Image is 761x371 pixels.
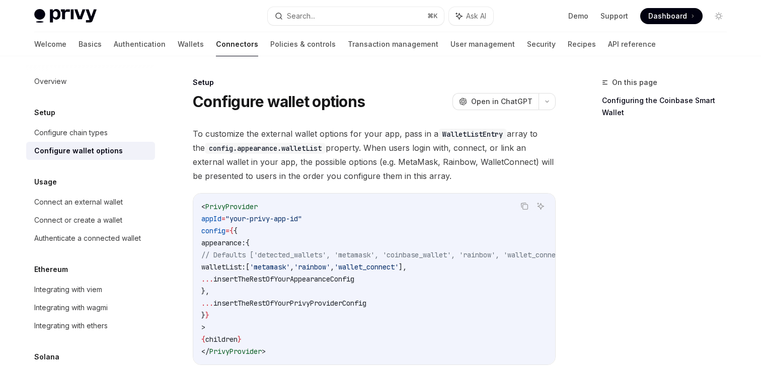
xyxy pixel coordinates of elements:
span: } [238,335,242,344]
div: Configure chain types [34,127,108,139]
a: Configure wallet options [26,142,155,160]
span: 'wallet_connect' [334,262,399,271]
span: // Defaults ['detected_wallets', 'metamask', 'coinbase_wallet', 'rainbow', 'wallet_connect'] [201,250,572,259]
span: insertTheRestOfYourPrivyProviderConfig [213,299,366,308]
span: , [290,262,294,271]
span: }, [201,287,209,296]
a: Welcome [34,32,66,56]
span: config [201,226,225,235]
span: 'rainbow' [294,262,330,271]
div: Connect or create a wallet [34,214,122,226]
span: { [234,226,238,235]
span: appId [201,214,221,223]
span: , [330,262,334,271]
span: PrivyProvider [205,202,258,211]
button: Toggle dark mode [711,8,727,24]
span: Dashboard [648,11,687,21]
span: Ask AI [466,11,486,21]
a: Integrating with ethers [26,317,155,335]
span: } [205,311,209,320]
span: insertTheRestOfYourAppearanceConfig [213,274,354,284]
a: Configure chain types [26,124,155,142]
img: light logo [34,9,97,23]
span: walletList: [201,262,246,271]
code: WalletListEntry [438,129,507,140]
button: Ask AI [534,200,547,213]
div: Integrating with ethers [34,320,108,332]
h5: Setup [34,107,55,119]
a: Dashboard [640,8,703,24]
div: Search... [287,10,315,22]
div: Connect an external wallet [34,196,123,208]
h5: Solana [34,351,59,363]
a: User management [450,32,515,56]
a: Integrating with wagmi [26,299,155,317]
h5: Ethereum [34,263,68,275]
span: On this page [612,76,657,88]
span: > [201,323,205,332]
a: Recipes [568,32,596,56]
div: Setup [193,77,556,87]
a: Overview [26,72,155,90]
span: [ [246,262,250,271]
a: Wallets [178,32,204,56]
button: Search...⌘K [268,7,444,25]
span: appearance: [201,238,246,247]
a: Connectors [216,32,258,56]
a: API reference [608,32,656,56]
h1: Configure wallet options [193,92,365,111]
button: Copy the contents from the code block [518,200,531,213]
a: Basics [79,32,102,56]
div: Authenticate a connected wallet [34,232,141,244]
span: { [230,226,234,235]
span: Open in ChatGPT [471,97,532,107]
div: Integrating with wagmi [34,302,108,314]
span: To customize the external wallet options for your app, pass in a array to the property. When user... [193,127,556,183]
a: Transaction management [348,32,438,56]
span: children [205,335,238,344]
span: ... [201,274,213,284]
a: Connect an external wallet [26,193,155,211]
code: config.appearance.walletList [205,143,326,154]
a: Authentication [114,32,166,56]
span: "your-privy-app-id" [225,214,302,223]
a: Policies & controls [270,32,336,56]
a: Demo [568,11,588,21]
div: Configure wallet options [34,145,123,157]
span: { [201,335,205,344]
span: = [225,226,230,235]
button: Open in ChatGPT [452,93,539,110]
div: Overview [34,75,66,87]
h5: Usage [34,176,57,188]
a: Integrating with viem [26,281,155,299]
span: PrivyProvider [209,347,262,356]
span: </ [201,347,209,356]
span: > [262,347,266,356]
span: { [246,238,250,247]
a: Authenticate a connected wallet [26,229,155,247]
a: Security [527,32,556,56]
a: Configuring the Coinbase Smart Wallet [602,92,735,121]
span: ⌘ K [427,12,438,20]
span: ... [201,299,213,308]
span: = [221,214,225,223]
span: 'metamask' [250,262,290,271]
span: ], [399,262,407,271]
a: Connect or create a wallet [26,211,155,229]
span: } [201,311,205,320]
span: < [201,202,205,211]
div: Integrating with viem [34,284,102,296]
button: Ask AI [449,7,493,25]
a: Support [600,11,628,21]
